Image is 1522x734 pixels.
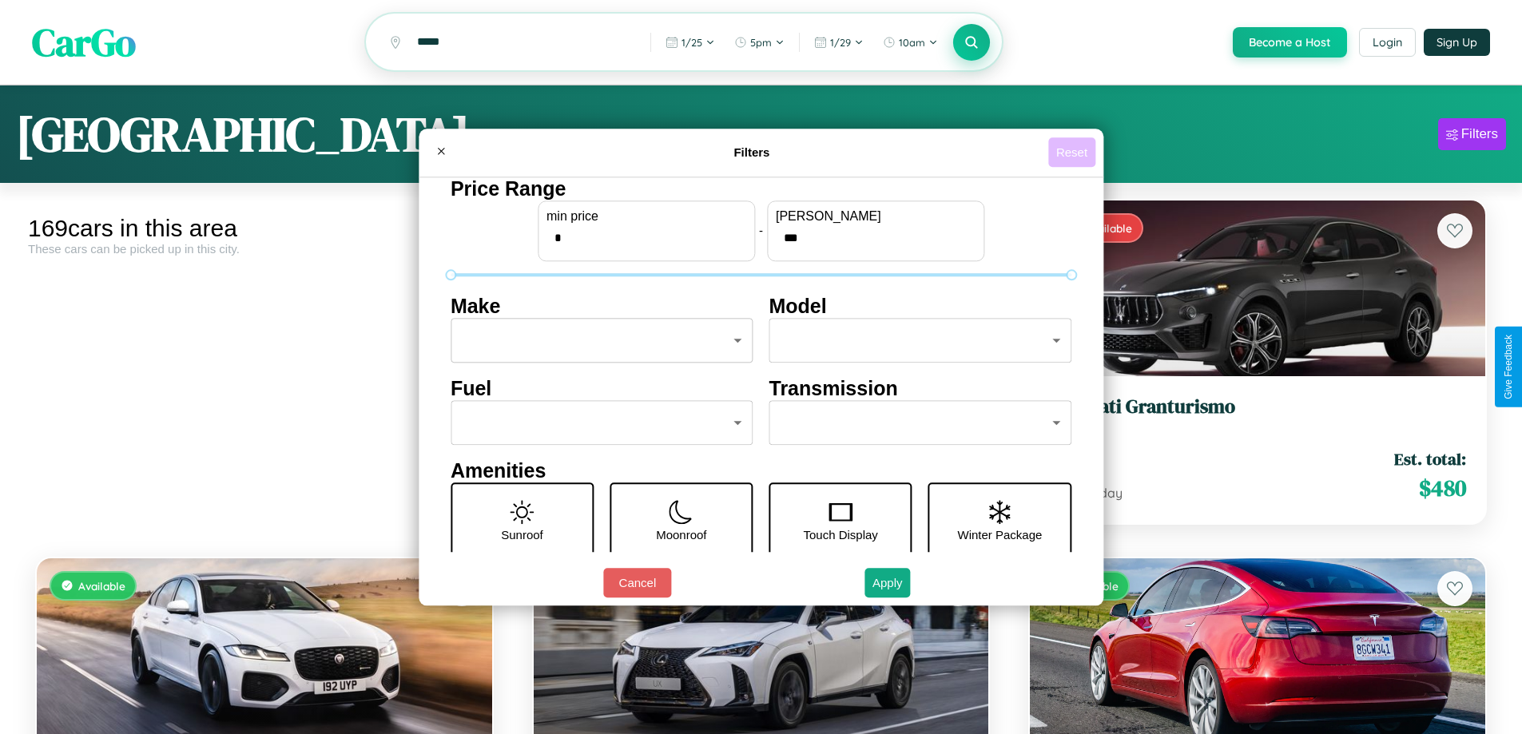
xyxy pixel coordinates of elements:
div: Give Feedback [1503,335,1514,399]
h4: Model [769,295,1072,318]
h4: Make [451,295,753,318]
button: Sign Up [1424,29,1490,56]
button: 1/29 [806,30,872,55]
h4: Filters [455,145,1048,159]
div: 169 cars in this area [28,215,501,242]
p: Sunroof [501,524,543,546]
button: Cancel [603,568,671,597]
p: Touch Display [803,524,877,546]
h4: Amenities [451,459,1071,482]
span: 1 / 25 [682,36,702,49]
span: CarGo [32,16,136,69]
p: - [759,220,763,241]
p: Winter Package [958,524,1043,546]
p: Moonroof [656,524,706,546]
h1: [GEOGRAPHIC_DATA] [16,101,470,167]
button: Become a Host [1233,27,1347,58]
span: / day [1089,485,1123,501]
span: 5pm [750,36,772,49]
button: 5pm [726,30,793,55]
span: $ 480 [1419,472,1466,504]
button: 1/25 [658,30,723,55]
span: 1 / 29 [830,36,851,49]
button: 10am [875,30,946,55]
button: Login [1359,28,1416,57]
span: 10am [899,36,925,49]
h4: Price Range [451,177,1071,200]
button: Apply [864,568,911,597]
h4: Transmission [769,377,1072,400]
h3: Maserati Granturismo [1049,395,1466,419]
h4: Fuel [451,377,753,400]
a: Maserati Granturismo2020 [1049,395,1466,434]
label: min price [546,209,746,224]
button: Reset [1048,137,1095,167]
button: Filters [1438,118,1506,150]
label: [PERSON_NAME] [776,209,976,224]
span: Available [78,579,125,593]
div: Filters [1461,126,1498,142]
div: These cars can be picked up in this city. [28,242,501,256]
span: Est. total: [1394,447,1466,470]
